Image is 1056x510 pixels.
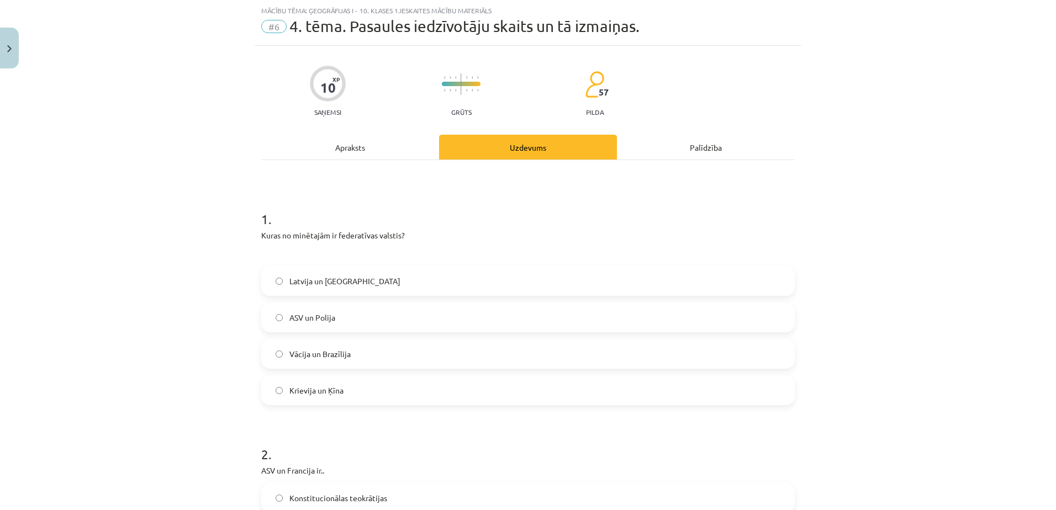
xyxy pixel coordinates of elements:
[261,230,795,241] p: Kuras no minētajām ir federatīvas valstis?
[289,275,400,287] span: Latvija un [GEOGRAPHIC_DATA]
[276,350,283,358] input: Vācija un Brazīlija
[466,89,467,92] img: icon-short-line-57e1e144782c952c97e751825c79c345078a6d821885a25fce030b3d8c18986b.svg
[276,495,283,502] input: Konstitucionālas teokrātijas
[599,87,609,97] span: 57
[466,76,467,79] img: icon-short-line-57e1e144782c952c97e751825c79c345078a6d821885a25fce030b3d8c18986b.svg
[450,89,451,92] img: icon-short-line-57e1e144782c952c97e751825c79c345078a6d821885a25fce030b3d8c18986b.svg
[444,89,445,92] img: icon-short-line-57e1e144782c952c97e751825c79c345078a6d821885a25fce030b3d8c18986b.svg
[455,89,456,92] img: icon-short-line-57e1e144782c952c97e751825c79c345078a6d821885a25fce030b3d8c18986b.svg
[450,76,451,79] img: icon-short-line-57e1e144782c952c97e751825c79c345078a6d821885a25fce030b3d8c18986b.svg
[289,348,351,360] span: Vācija un Brazīlija
[451,108,472,116] p: Grūts
[276,387,283,394] input: Krievija un Ķīna
[332,76,340,82] span: XP
[455,76,456,79] img: icon-short-line-57e1e144782c952c97e751825c79c345078a6d821885a25fce030b3d8c18986b.svg
[289,492,387,504] span: Konstitucionālas teokrātijas
[585,71,604,98] img: students-c634bb4e5e11cddfef0936a35e636f08e4e9abd3cc4e673bd6f9a4125e45ecb1.svg
[289,385,344,396] span: Krievija un Ķīna
[444,76,445,79] img: icon-short-line-57e1e144782c952c97e751825c79c345078a6d821885a25fce030b3d8c18986b.svg
[261,427,795,461] h1: 2 .
[472,89,473,92] img: icon-short-line-57e1e144782c952c97e751825c79c345078a6d821885a25fce030b3d8c18986b.svg
[320,80,336,95] div: 10
[617,135,795,160] div: Palīdzība
[472,76,473,79] img: icon-short-line-57e1e144782c952c97e751825c79c345078a6d821885a25fce030b3d8c18986b.svg
[477,89,478,92] img: icon-short-line-57e1e144782c952c97e751825c79c345078a6d821885a25fce030b3d8c18986b.svg
[261,20,287,33] span: #6
[261,465,795,476] p: ASV un Francija ir..
[261,135,439,160] div: Apraksts
[586,108,604,116] p: pilda
[7,45,12,52] img: icon-close-lesson-0947bae3869378f0d4975bcd49f059093ad1ed9edebbc8119c70593378902aed.svg
[289,17,640,35] span: 4. tēma. Pasaules iedzīvotāju skaits un tā izmaiņas.
[276,314,283,321] input: ASV un Polija
[477,76,478,79] img: icon-short-line-57e1e144782c952c97e751825c79c345078a6d821885a25fce030b3d8c18986b.svg
[439,135,617,160] div: Uzdevums
[461,73,462,95] img: icon-long-line-d9ea69661e0d244f92f715978eff75569469978d946b2353a9bb055b3ed8787d.svg
[261,192,795,226] h1: 1 .
[289,312,335,323] span: ASV un Polija
[310,108,346,116] p: Saņemsi
[261,7,795,14] div: Mācību tēma: Ģeogrāfijas i - 10. klases 1.ieskaites mācību materiāls
[276,278,283,285] input: Latvija un [GEOGRAPHIC_DATA]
